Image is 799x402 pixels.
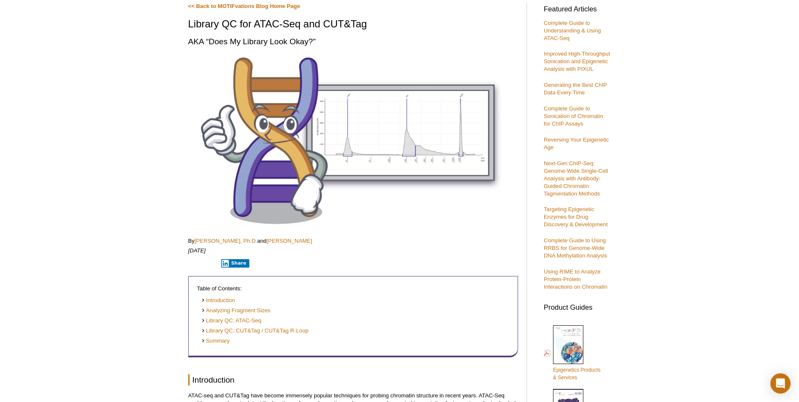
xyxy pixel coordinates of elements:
[544,237,607,259] a: Complete Guide to Using RRBS for Genome-Wide DNA Methylation Analysis
[221,259,249,268] button: Share
[188,247,206,254] em: [DATE]
[188,259,216,267] iframe: X Post Button
[188,237,518,245] p: By and
[201,327,309,335] a: Library QC: CUT&Tag / CUT&Tag R-Loop
[553,325,583,364] img: Epi_brochure_140604_cover_web_70x200
[553,367,601,381] span: Epigenetics Products & Services
[206,297,235,303] font: Introduction
[544,137,609,150] a: Reversing Your Epigenetic Age
[188,3,300,9] a: << Back to MOTIFvations Blog Home Page
[544,324,601,382] a: Epigenetics Products& Services
[544,51,610,72] a: Improved High-Throughput Sonication and Epigenetic Analysis with PIXUL
[206,338,230,344] font: Summary
[188,374,518,386] h2: Introduction
[197,285,509,292] p: Table of Contents:
[201,317,262,325] a: Library QC: ATAC-Seq
[544,206,608,228] a: Targeting Epigenetic Enzymes for Drug Discovery & Development
[544,20,601,41] a: Complete Guide to Understanding & Using ATAC-Seq
[206,317,261,324] font: Library QC: ATAC-Seq
[770,373,791,394] div: Abra Intercom Messenger
[201,337,230,345] a: Summary
[188,54,518,228] img: Library QC for ATAC-Seq and CUT&Tag
[206,327,308,334] font: Library QC: CUT&Tag / CUT&Tag R-Loop
[188,19,518,31] h1: Library QC for ATAC-Seq and CUT&Tag
[195,238,257,244] a: [PERSON_NAME], Ph.D.
[206,307,270,314] font: Analyzing Fragment Sizes
[267,238,312,244] a: [PERSON_NAME]
[201,297,235,305] a: Introduction
[544,299,611,311] h3: Product Guides
[231,260,246,266] font: Share
[544,6,611,13] h3: Featured Articles
[544,82,607,96] a: Generating the Best ChIP Data Every Time
[188,36,518,47] h2: AKA “Does My Library Look Okay?”
[544,160,608,197] a: Next-Gen ChIP-Seq: Genome-Wide Single-Cell Analysis with Antibody-Guided Chromatin Tagmentation M...
[201,307,271,315] a: Analyzing Fragment Sizes
[544,268,607,290] a: Using RIME to Analyze Protein-Protein Interactions on Chromatin
[544,105,603,127] a: Complete Guide to Sonication of Chromatin for ChIP Assays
